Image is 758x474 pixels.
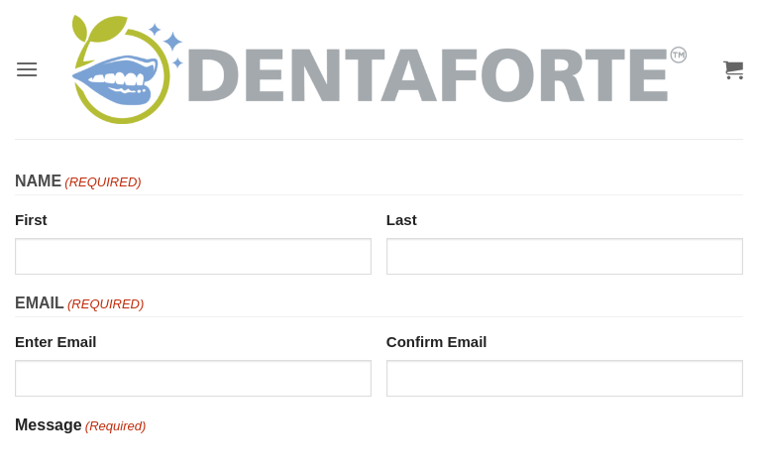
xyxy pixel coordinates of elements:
[386,325,743,354] label: Confirm Email
[15,291,743,317] legend: Email
[15,413,146,438] label: Message
[83,416,146,437] span: (Required)
[63,173,142,193] span: (Required)
[723,48,743,91] a: View cart
[15,169,743,195] legend: Name
[15,203,372,232] label: First
[15,325,372,354] label: Enter Email
[72,15,687,124] img: DENTAFORTE™
[15,45,39,93] a: Menu
[65,295,144,315] span: (Required)
[386,203,743,232] label: Last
